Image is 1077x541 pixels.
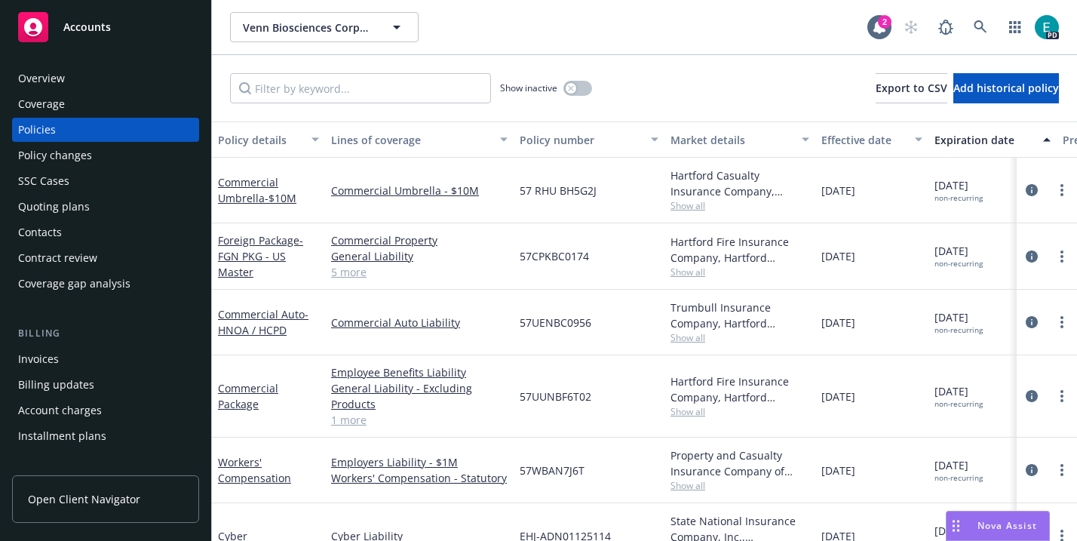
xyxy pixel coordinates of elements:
span: 57UENBC0956 [520,315,591,330]
a: 5 more [331,264,508,280]
a: Policy changes [12,143,199,168]
div: 2 [878,15,891,29]
a: Commercial Auto [218,307,308,337]
a: circleInformation [1023,387,1041,405]
a: more [1053,387,1071,405]
span: [DATE] [934,177,983,203]
a: Overview [12,66,199,91]
div: Account charges [18,398,102,423]
button: Export to CSV [876,73,947,103]
a: Employee Benefits Liability [331,364,508,380]
div: Invoices [18,347,59,371]
span: Open Client Navigator [28,491,140,507]
a: General Liability - Excluding Products [331,380,508,412]
a: Installment plans [12,424,199,448]
span: Nova Assist [977,519,1037,532]
a: Commercial Package [218,381,278,411]
div: Contacts [18,220,62,244]
div: Hartford Fire Insurance Company, Hartford Insurance Group [670,373,809,405]
span: Export to CSV [876,81,947,95]
a: Account charges [12,398,199,423]
a: Report a Bug [931,12,961,42]
a: more [1053,247,1071,266]
div: non-recurring [934,473,983,483]
a: circleInformation [1023,181,1041,199]
a: Billing updates [12,373,199,397]
div: Overview [18,66,65,91]
a: SSC Cases [12,169,199,193]
button: Expiration date [928,121,1057,158]
a: Commercial Umbrella [218,175,296,205]
span: Show all [670,199,809,212]
img: photo [1035,15,1059,39]
span: - $10M [265,191,296,205]
a: Switch app [1000,12,1030,42]
button: Effective date [815,121,928,158]
a: Start snowing [896,12,926,42]
span: [DATE] [821,315,855,330]
div: Coverage gap analysis [18,272,130,296]
div: non-recurring [934,259,983,269]
button: Nova Assist [946,511,1050,541]
div: Hartford Fire Insurance Company, Hartford Insurance Group [670,234,809,266]
span: Venn Biosciences Corporation [243,20,373,35]
div: Market details [670,132,793,148]
button: Add historical policy [953,73,1059,103]
span: Show all [670,331,809,344]
div: Lines of coverage [331,132,491,148]
a: Invoices [12,347,199,371]
span: Add historical policy [953,81,1059,95]
span: [DATE] [821,183,855,198]
div: Hartford Casualty Insurance Company, Hartford Insurance Group [670,168,809,199]
a: Employers Liability - $1M [331,454,508,470]
a: Contract review [12,246,199,270]
span: [DATE] [934,309,983,335]
span: [DATE] [934,383,983,409]
div: Policy details [218,132,302,148]
div: Trumbull Insurance Company, Hartford Insurance Group [670,300,809,331]
div: Property and Casualty Insurance Company of [GEOGRAPHIC_DATA], Hartford Insurance Group [670,447,809,479]
div: Coverage [18,92,65,116]
input: Filter by keyword... [230,73,491,103]
div: Quoting plans [18,195,90,219]
button: Venn Biosciences Corporation [230,12,419,42]
a: more [1053,313,1071,331]
a: circleInformation [1023,247,1041,266]
a: Coverage [12,92,199,116]
button: Policy number [514,121,664,158]
span: [DATE] [821,463,855,478]
span: [DATE] [821,389,855,404]
span: Show inactive [500,81,557,94]
div: Contract review [18,246,97,270]
span: [DATE] [934,243,983,269]
span: Show all [670,479,809,492]
button: Policy details [212,121,325,158]
div: Installment plans [18,424,106,448]
div: non-recurring [934,193,983,203]
a: Quoting plans [12,195,199,219]
div: Policies [18,118,56,142]
span: Show all [670,266,809,278]
a: 1 more [331,412,508,428]
a: circleInformation [1023,461,1041,479]
span: 57WBAN7J6T [520,463,585,478]
span: Show all [670,405,809,418]
a: Search [965,12,996,42]
span: 57UUNBF6T02 [520,389,591,404]
a: Workers' Compensation [218,455,291,485]
span: [DATE] [934,457,983,483]
a: Policies [12,118,199,142]
a: General Liability [331,248,508,264]
span: 57CPKBC0174 [520,248,589,264]
div: Drag to move [947,512,965,540]
span: Accounts [63,21,111,33]
a: Commercial Property [331,232,508,248]
a: more [1053,461,1071,479]
div: Billing [12,326,199,341]
button: Lines of coverage [325,121,514,158]
a: Accounts [12,6,199,48]
div: Billing updates [18,373,94,397]
span: 57 RHU BH5G2J [520,183,597,198]
a: Coverage gap analysis [12,272,199,296]
span: [DATE] [821,248,855,264]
